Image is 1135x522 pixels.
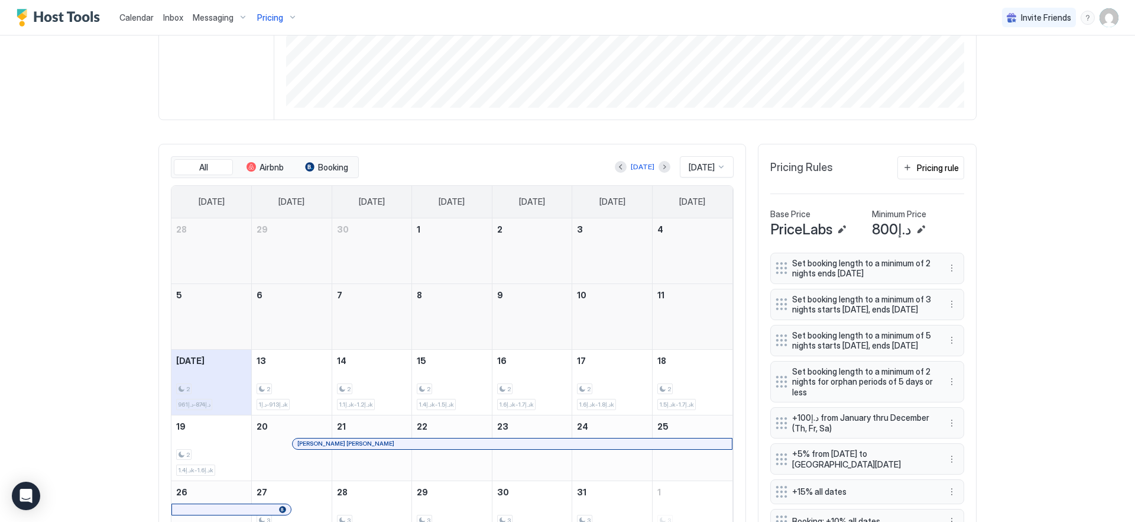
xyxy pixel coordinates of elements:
span: د.إ1.6k-د.إ1.8k [579,401,614,408]
span: 28 [337,487,348,497]
a: October 21, 2025 [332,415,412,437]
td: October 6, 2025 [252,283,332,349]
a: October 25, 2025 [653,415,732,437]
a: October 12, 2025 [171,350,251,372]
span: Messaging [193,12,234,23]
div: +5% from [DATE] to [GEOGRAPHIC_DATA][DATE] menu [770,443,964,475]
td: October 19, 2025 [171,415,252,481]
span: 26 [176,487,187,497]
a: Sunday [187,186,236,218]
a: Host Tools Logo [17,9,105,27]
a: October 10, 2025 [572,284,652,306]
span: د.إ1.5k-د.إ1.7k [659,401,694,408]
button: Booking [297,159,356,176]
button: Edit [914,223,928,237]
span: 2 [186,385,190,393]
div: Set booking length to a minimum of 2 nights ends [DATE] menu [770,253,964,284]
span: [DATE] [679,196,705,207]
a: Wednesday [427,186,476,218]
a: Calendar [119,11,154,24]
td: October 20, 2025 [252,415,332,481]
span: د.إ1.4k-د.إ1.6k [178,466,213,474]
a: October 23, 2025 [492,415,572,437]
span: Pricing Rules [770,161,833,175]
div: Set booking length to a minimum of 2 nights for orphan periods of 5 days or less menu [770,361,964,403]
div: Set booking length to a minimum of 5 nights starts [DATE], ends [DATE] menu [770,325,964,356]
td: September 29, 2025 [252,218,332,284]
td: October 3, 2025 [572,218,653,284]
span: PriceLabs [770,221,832,239]
a: Thursday [507,186,557,218]
span: Set booking length to a minimum of 5 nights starts [DATE], ends [DATE] [792,330,933,351]
td: October 5, 2025 [171,283,252,349]
a: October 14, 2025 [332,350,412,372]
span: +15% all dates [792,486,933,497]
a: October 29, 2025 [412,481,492,503]
span: 2 [587,385,591,393]
td: October 8, 2025 [412,283,492,349]
span: 29 [257,224,268,234]
a: October 31, 2025 [572,481,652,503]
span: 19 [176,421,186,431]
span: 25 [657,421,669,431]
div: menu [945,297,959,311]
span: 9 [497,290,503,300]
span: Pricing [257,12,283,23]
span: 20 [257,421,268,431]
span: [PERSON_NAME] [PERSON_NAME] [297,440,394,447]
td: October 12, 2025 [171,349,252,415]
span: 17 [577,356,586,366]
span: 22 [417,421,427,431]
td: October 9, 2025 [492,283,572,349]
span: 2 [507,385,511,393]
button: All [174,159,233,176]
div: menu [945,261,959,275]
div: +15% all dates menu [770,479,964,504]
span: 30 [497,487,509,497]
td: October 24, 2025 [572,415,653,481]
a: October 19, 2025 [171,415,251,437]
div: Open Intercom Messenger [12,482,40,510]
a: September 28, 2025 [171,218,251,240]
button: Airbnb [235,159,294,176]
a: October 17, 2025 [572,350,652,372]
span: 15 [417,356,426,366]
span: د.إ874-د.إ961 [178,401,210,408]
td: September 28, 2025 [171,218,252,284]
span: 2 [347,385,351,393]
span: Airbnb [260,162,284,173]
td: September 30, 2025 [332,218,412,284]
span: 18 [657,356,666,366]
div: +د.إ100 from January thru December (Th, Fr, Sa) menu [770,407,964,439]
button: [DATE] [629,160,656,174]
button: More options [945,416,959,430]
a: October 5, 2025 [171,284,251,306]
a: September 30, 2025 [332,218,412,240]
span: Base Price [770,209,810,220]
div: User profile [1100,8,1118,27]
span: 2 [267,385,270,393]
span: Minimum Price [872,209,926,220]
button: More options [945,261,959,275]
a: October 26, 2025 [171,481,251,503]
span: 13 [257,356,266,366]
span: 21 [337,421,346,431]
span: [DATE] [599,196,625,207]
span: 7 [337,290,342,300]
span: 2 [667,385,671,393]
span: 4 [657,224,663,234]
span: 2 [497,224,502,234]
a: October 11, 2025 [653,284,732,306]
span: 24 [577,421,588,431]
td: October 23, 2025 [492,415,572,481]
td: October 7, 2025 [332,283,412,349]
button: Previous month [615,161,627,173]
span: [DATE] [689,162,715,173]
a: October 30, 2025 [492,481,572,503]
span: [DATE] [199,196,225,207]
span: 8 [417,290,422,300]
span: 2 [427,385,430,393]
span: 1 [657,487,661,497]
span: 3 [577,224,583,234]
